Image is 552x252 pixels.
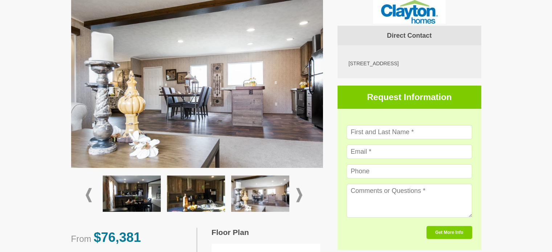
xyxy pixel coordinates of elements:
h3: Request Information [338,86,481,109]
h3: Floor Plan [212,228,323,237]
span: $76,381 [94,230,141,245]
button: Get More Info [426,226,472,239]
h4: Direct Contact [338,26,481,45]
input: Email * [347,145,472,159]
div: [STREET_ADDRESS] [348,60,470,67]
input: First and Last Name * [347,125,472,139]
input: Phone [347,164,472,178]
span: From [71,234,91,244]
